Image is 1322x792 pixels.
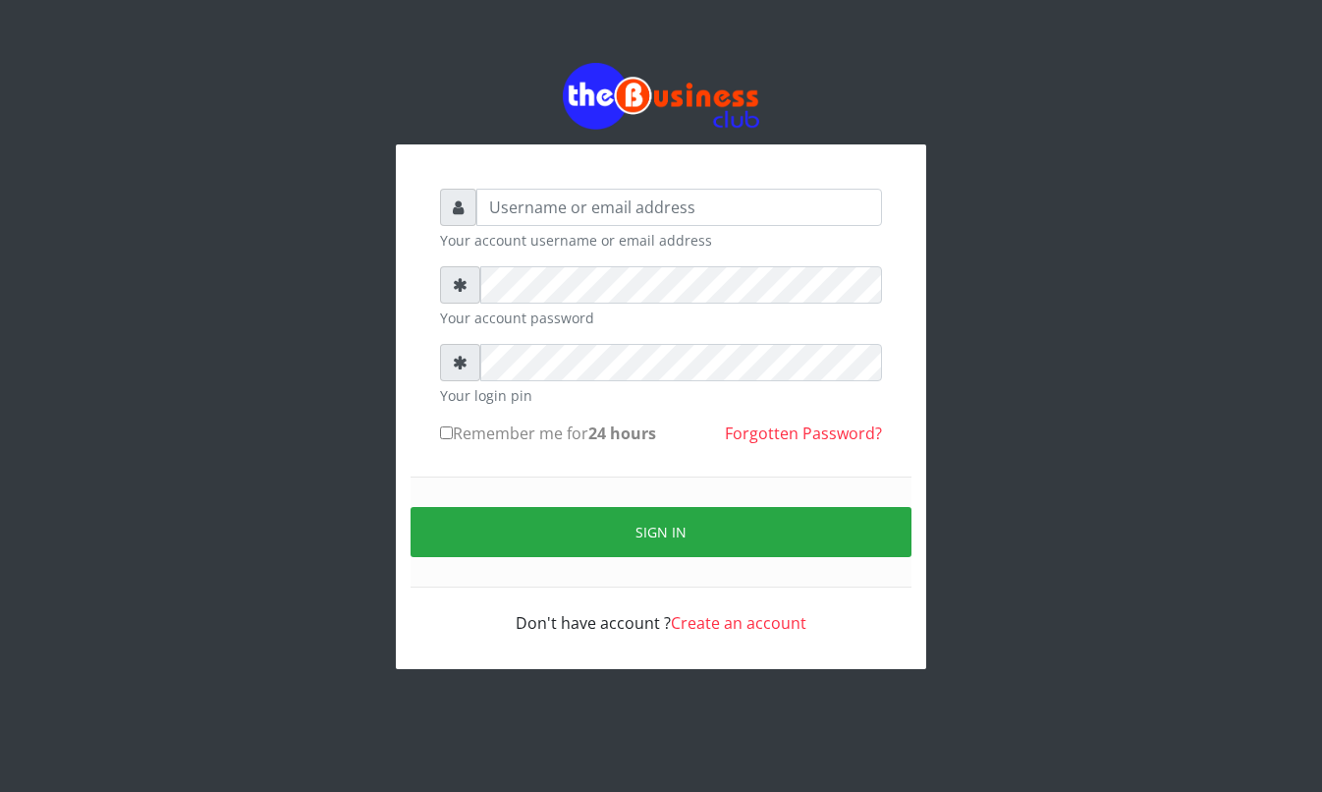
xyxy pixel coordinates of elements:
b: 24 hours [588,423,656,444]
a: Forgotten Password? [725,423,882,444]
small: Your account username or email address [440,230,882,251]
input: Username or email address [476,189,882,226]
label: Remember me for [440,422,656,445]
div: Don't have account ? [440,588,882,635]
small: Your login pin [440,385,882,406]
small: Your account password [440,308,882,328]
a: Create an account [671,612,806,634]
button: Sign in [411,507,911,557]
input: Remember me for24 hours [440,426,453,439]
